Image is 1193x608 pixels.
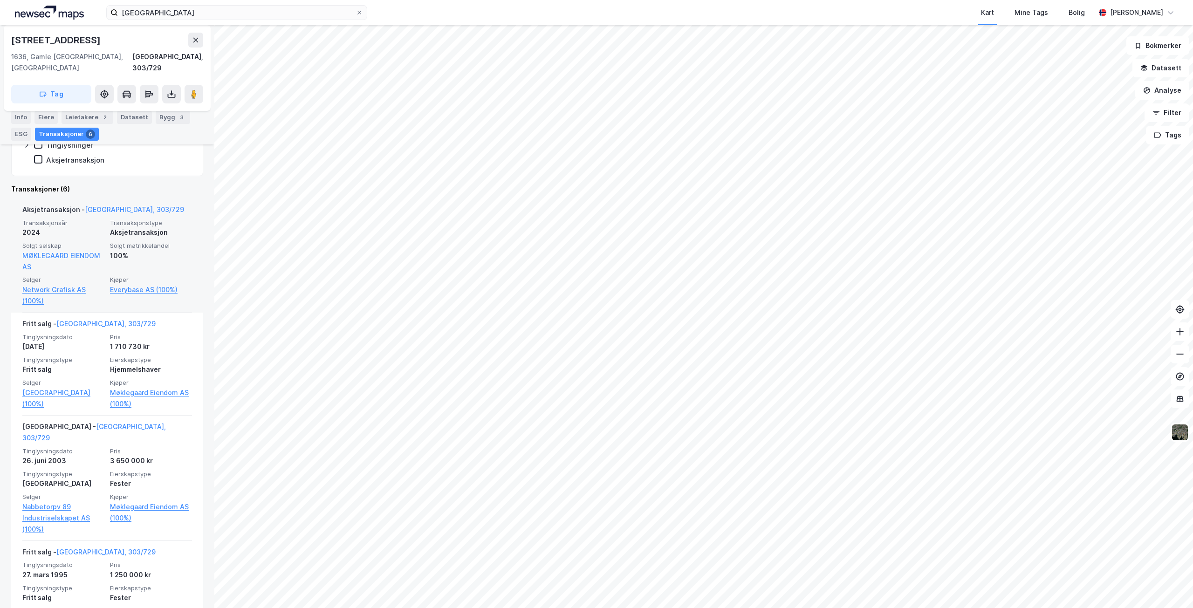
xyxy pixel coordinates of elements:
[56,320,156,328] a: [GEOGRAPHIC_DATA], 303/729
[110,493,192,501] span: Kjøper
[22,547,156,561] div: Fritt salg -
[1146,563,1193,608] iframe: Chat Widget
[22,276,104,284] span: Selger
[110,470,192,478] span: Eierskapstype
[156,111,190,124] div: Bygg
[15,6,84,20] img: logo.a4113a55bc3d86da70a041830d287a7e.svg
[46,156,104,164] div: Aksjetransaksjon
[22,333,104,341] span: Tinglysningsdato
[34,111,58,124] div: Eiere
[1146,126,1189,144] button: Tags
[110,341,192,352] div: 1 710 730 kr
[22,584,104,592] span: Tinglysningstype
[110,501,192,524] a: Møklegaard Eiendom AS (100%)
[22,478,104,489] div: [GEOGRAPHIC_DATA]
[110,276,192,284] span: Kjøper
[1146,563,1193,608] div: Kontrollprogram for chat
[177,113,186,122] div: 3
[110,387,192,410] a: Møklegaard Eiendom AS (100%)
[1015,7,1048,18] div: Mine Tags
[11,184,203,195] div: Transaksjoner (6)
[1132,59,1189,77] button: Datasett
[86,130,95,139] div: 6
[1110,7,1163,18] div: [PERSON_NAME]
[85,205,184,213] a: [GEOGRAPHIC_DATA], 303/729
[110,561,192,569] span: Pris
[22,387,104,410] a: [GEOGRAPHIC_DATA] (100%)
[110,379,192,387] span: Kjøper
[22,493,104,501] span: Selger
[1069,7,1085,18] div: Bolig
[118,6,356,20] input: Søk på adresse, matrikkel, gårdeiere, leietakere eller personer
[110,333,192,341] span: Pris
[22,569,104,581] div: 27. mars 1995
[22,455,104,466] div: 26. juni 2003
[22,252,100,271] a: MØKLEGAARD EIENDOM AS
[35,128,99,141] div: Transaksjoner
[981,7,994,18] div: Kart
[22,219,104,227] span: Transaksjonsår
[110,242,192,250] span: Solgt matrikkelandel
[1145,103,1189,122] button: Filter
[110,219,192,227] span: Transaksjonstype
[110,364,192,375] div: Hjemmelshaver
[110,455,192,466] div: 3 650 000 kr
[1171,424,1189,441] img: 9k=
[22,421,192,447] div: [GEOGRAPHIC_DATA] -
[110,584,192,592] span: Eierskapstype
[22,318,156,333] div: Fritt salg -
[22,227,104,238] div: 2024
[1126,36,1189,55] button: Bokmerker
[56,548,156,556] a: [GEOGRAPHIC_DATA], 303/729
[22,242,104,250] span: Solgt selskap
[11,85,91,103] button: Tag
[110,356,192,364] span: Eierskapstype
[1135,81,1189,100] button: Analyse
[117,111,152,124] div: Datasett
[11,111,31,124] div: Info
[22,423,166,442] a: [GEOGRAPHIC_DATA], 303/729
[110,227,192,238] div: Aksjetransaksjon
[110,250,192,261] div: 100%
[110,447,192,455] span: Pris
[110,569,192,581] div: 1 250 000 kr
[22,501,104,535] a: Nabbetorpv 89 Industriselskapet AS (100%)
[11,128,31,141] div: ESG
[11,51,132,74] div: 1636, Gamle [GEOGRAPHIC_DATA], [GEOGRAPHIC_DATA]
[110,478,192,489] div: Fester
[22,470,104,478] span: Tinglysningstype
[22,447,104,455] span: Tinglysningsdato
[46,141,93,150] div: Tinglysninger
[110,592,192,603] div: Fester
[132,51,203,74] div: [GEOGRAPHIC_DATA], 303/729
[22,356,104,364] span: Tinglysningstype
[22,341,104,352] div: [DATE]
[100,113,110,122] div: 2
[11,33,103,48] div: [STREET_ADDRESS]
[22,561,104,569] span: Tinglysningsdato
[22,204,184,219] div: Aksjetransaksjon -
[22,592,104,603] div: Fritt salg
[22,284,104,307] a: Network Grafisk AS (100%)
[22,379,104,387] span: Selger
[22,364,104,375] div: Fritt salg
[62,111,113,124] div: Leietakere
[110,284,192,295] a: Everybase AS (100%)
